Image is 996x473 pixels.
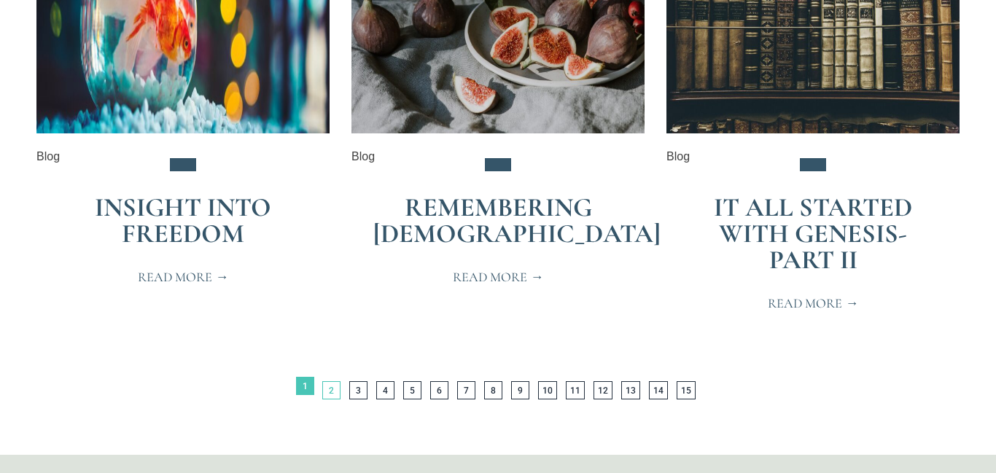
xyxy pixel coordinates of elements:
[403,381,421,399] a: 5
[484,381,502,399] a: 8
[511,381,529,399] a: 9
[453,270,544,284] span: Read More
[677,381,696,399] a: 15
[649,381,668,399] a: 14
[322,381,341,399] a: 2
[566,381,585,399] a: 11
[373,192,661,249] a: Remembering [DEMOGRAPHIC_DATA]
[594,381,612,399] a: 12
[538,381,557,399] a: 10
[95,192,271,249] a: Insight Into Freedom
[129,333,868,404] nav: Pagination
[435,262,561,292] a: Read More
[296,377,314,395] span: 1
[376,381,394,399] a: 4
[138,270,229,284] span: Read More
[430,381,448,399] a: 6
[349,381,367,399] a: 3
[750,288,876,318] a: Read More
[457,381,475,399] a: 7
[714,192,912,275] a: It All Started with Genesis-Part II
[120,262,246,292] a: Read More
[768,297,859,310] span: Read More
[621,381,640,399] a: 13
